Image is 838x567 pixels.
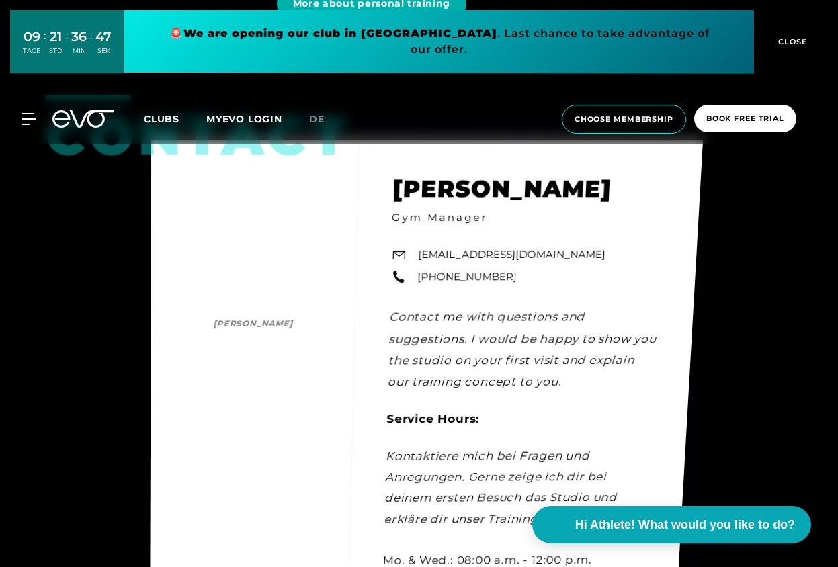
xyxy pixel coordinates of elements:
[95,27,112,46] div: 47
[71,27,87,46] div: 36
[144,112,206,125] a: Clubs
[95,46,112,56] div: SEK
[309,112,341,127] a: de
[66,28,68,64] div: :
[71,46,87,56] div: MIN
[23,46,40,56] div: TAGE
[690,105,800,134] a: book free trial
[44,28,46,64] div: :
[417,269,517,285] a: [PHONE_NUMBER]
[309,113,325,125] span: de
[575,114,673,125] span: choose membership
[532,506,811,543] button: Hi Athlete! What would you like to do?
[575,516,795,534] span: Hi Athlete! What would you like to do?
[558,105,690,134] a: choose membership
[23,27,40,46] div: 09
[417,247,605,263] a: [EMAIL_ADDRESS][DOMAIN_NAME]
[90,28,92,64] div: :
[754,10,828,73] button: CLOSE
[49,27,62,46] div: 21
[49,46,62,56] div: STD
[706,113,784,124] span: book free trial
[206,113,282,125] a: MYEVO LOGIN
[775,36,808,48] span: CLOSE
[144,113,179,125] span: Clubs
